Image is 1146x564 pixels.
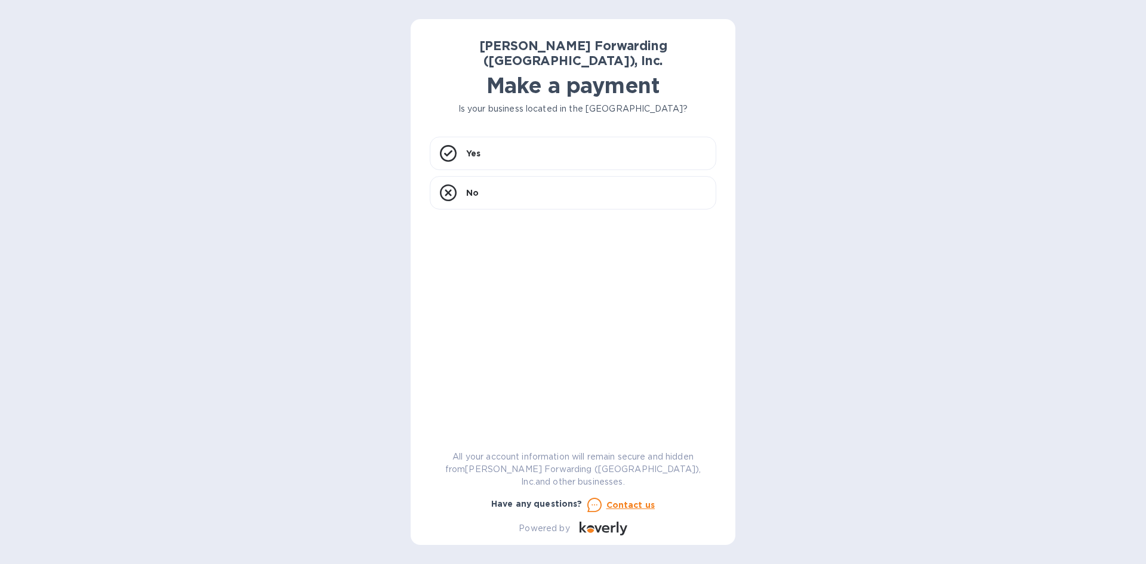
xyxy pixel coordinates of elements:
p: Is your business located in the [GEOGRAPHIC_DATA]? [430,103,716,115]
p: Yes [466,147,480,159]
h1: Make a payment [430,73,716,98]
b: Have any questions? [491,499,583,508]
p: All your account information will remain secure and hidden from [PERSON_NAME] Forwarding ([GEOGRA... [430,451,716,488]
b: [PERSON_NAME] Forwarding ([GEOGRAPHIC_DATA]), Inc. [479,38,667,68]
u: Contact us [606,500,655,510]
p: Powered by [519,522,569,535]
p: No [466,187,479,199]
